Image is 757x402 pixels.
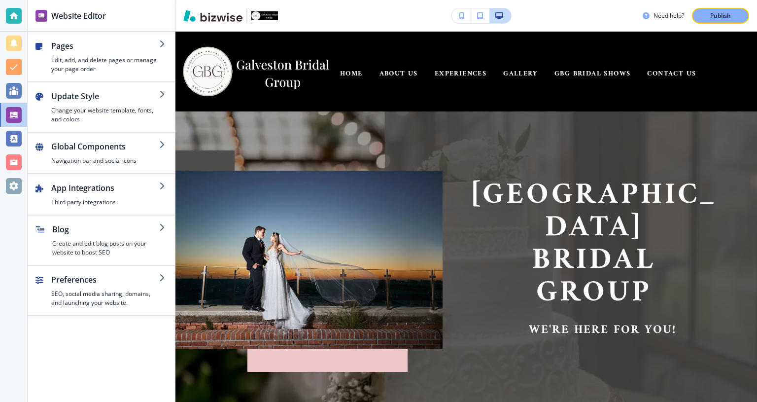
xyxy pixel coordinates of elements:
h2: Website Editor [51,10,106,22]
h4: Edit, add, and delete pages or manage your page order [51,56,159,73]
span: EXPERIENCES [435,68,486,80]
button: PreferencesSEO, social media sharing, domains, and launching your website. [28,266,175,315]
strong: we're here for you! [529,320,677,340]
p: Bridal [460,245,727,277]
p: [GEOGRAPHIC_DATA] [460,180,727,245]
h4: Navigation bar and social icons [51,156,159,165]
h4: Third party integrations [51,198,159,207]
h2: App Integrations [51,182,159,194]
h2: Pages [51,40,159,52]
h2: Blog [52,223,159,235]
h4: Change your website template, fonts, and colors [51,106,159,124]
button: BlogCreate and edit blog posts on your website to boost SEO [28,216,175,265]
img: Bizwise Logo [183,10,242,22]
button: Global ComponentsNavigation bar and social icons [28,133,175,173]
span: ABOUT US [379,68,418,80]
button: PagesEdit, add, and delete pages or manage your page order [28,32,175,81]
span: GBG BRIDAL SHOWS [554,68,630,80]
img: Galveston Bridal Group [182,39,330,104]
h2: Update Style [51,90,159,102]
p: Publish [710,11,731,20]
button: Publish [692,8,749,24]
button: App IntegrationsThird party integrations [28,174,175,215]
h4: SEO, social media sharing, domains, and launching your website. [51,290,159,307]
img: Your Logo [251,11,278,21]
span: GALLERY [503,68,538,80]
p: Group [460,277,727,310]
h2: Global Components [51,141,159,152]
img: editor icon [35,10,47,22]
h4: Create and edit blog posts on your website to boost SEO [52,239,159,257]
button: Update StyleChange your website template, fonts, and colors [28,82,175,132]
img: cc3ef394925dcf1d1839904563c9ca16.webp [175,171,443,349]
h2: Preferences [51,274,159,286]
span: HOME [340,68,363,80]
h3: Need help? [654,11,684,20]
span: CONTACT US [647,68,696,80]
